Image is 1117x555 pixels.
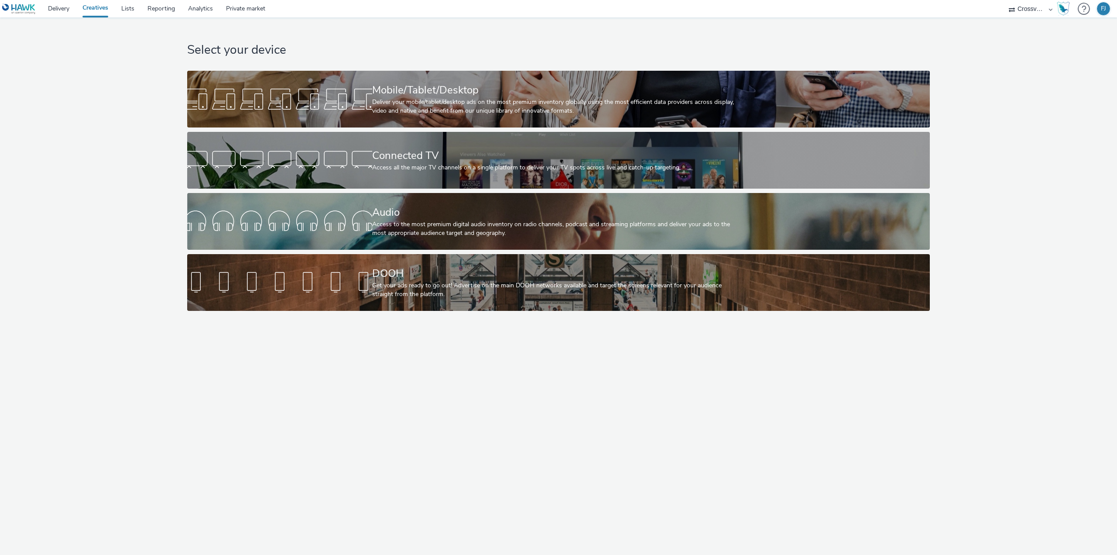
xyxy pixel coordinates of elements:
[187,193,930,250] a: AudioAccess to the most premium digital audio inventory on radio channels, podcast and streaming ...
[187,71,930,128] a: Mobile/Tablet/DesktopDeliver your mobile/tablet/desktop ads on the most premium inventory globall...
[1101,2,1106,15] div: FJ
[372,281,742,299] div: Get your ads ready to go out! Advertise on the main DOOH networks available and target the screen...
[372,205,742,220] div: Audio
[372,148,742,163] div: Connected TV
[372,220,742,238] div: Access to the most premium digital audio inventory on radio channels, podcast and streaming platf...
[372,83,742,98] div: Mobile/Tablet/Desktop
[187,42,930,59] h1: Select your device
[187,132,930,189] a: Connected TVAccess all the major TV channels on a single platform to deliver your TV spots across...
[372,163,742,172] div: Access all the major TV channels on a single platform to deliver your TV spots across live and ca...
[1057,2,1073,16] a: Hawk Academy
[187,254,930,311] a: DOOHGet your ads ready to go out! Advertise on the main DOOH networks available and target the sc...
[372,266,742,281] div: DOOH
[2,3,36,14] img: undefined Logo
[1057,2,1070,16] img: Hawk Academy
[372,98,742,116] div: Deliver your mobile/tablet/desktop ads on the most premium inventory globally using the most effi...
